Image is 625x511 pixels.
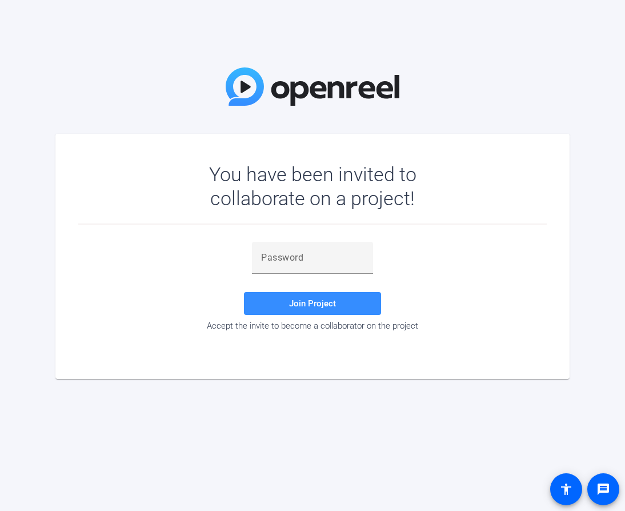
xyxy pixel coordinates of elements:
[226,67,399,106] img: OpenReel Logo
[261,251,364,265] input: Password
[289,298,336,309] span: Join Project
[596,482,610,496] mat-icon: message
[176,162,450,210] div: You have been invited to collaborate on a project!
[244,292,381,315] button: Join Project
[78,321,547,331] div: Accept the invite to become a collaborator on the project
[559,482,573,496] mat-icon: accessibility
